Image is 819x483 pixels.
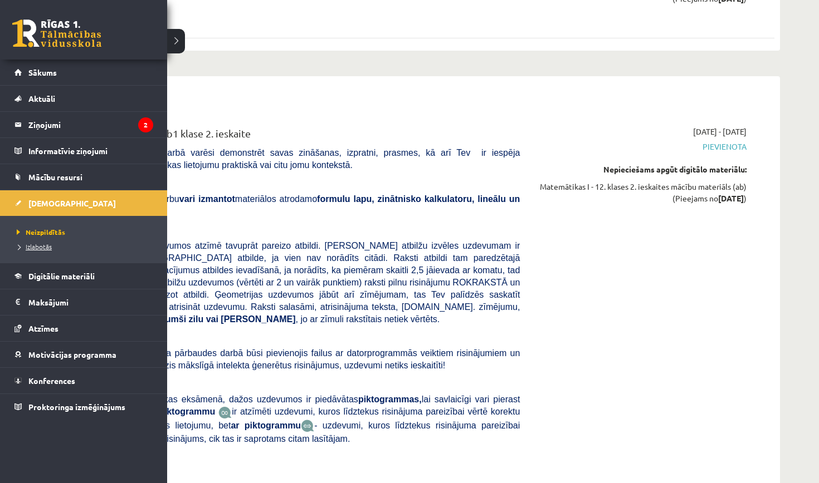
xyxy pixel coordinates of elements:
[28,172,82,182] span: Mācību resursi
[84,241,520,324] span: Atbilžu izvēles uzdevumos atzīmē tavuprāt pareizo atbildi. [PERSON_NAME] atbilžu izvēles uzdevuma...
[14,138,153,164] a: Informatīvie ziņojumi
[14,242,52,251] span: Izlabotās
[537,141,747,152] span: Pievienota
[14,227,156,237] a: Neizpildītās
[28,112,153,137] legend: Ziņojumi
[145,407,215,416] b: Ar piktogrammu
[28,402,125,412] span: Proktoringa izmēģinājums
[358,395,422,404] b: piktogrammas,
[537,181,747,204] div: Matemātikas I - 12. klases 2. ieskaites mācību materiāls (ab) (Pieejams no )
[14,164,153,190] a: Mācību resursi
[28,376,75,386] span: Konferences
[28,93,55,103] span: Aktuāli
[301,420,314,432] img: wKvN42sLe3LLwAAAABJRU5ErkJggg==
[84,348,520,370] span: , ja pārbaudes darbā būsi pievienojis failus ar datorprogrammās veiktiem risinājumiem un zīmējumi...
[84,126,520,146] div: Matemātika JK 12.b1 klase 2. ieskaite
[537,164,747,175] div: Nepieciešams apgūt digitālo materiālu:
[14,112,153,137] a: Ziņojumi2
[84,407,520,430] span: ir atzīmēti uzdevumi, kuros līdztekus risinājuma pareizībai vērtē korektu matemātikas valodas lie...
[693,126,747,137] span: [DATE] - [DATE]
[28,198,116,208] span: [DEMOGRAPHIC_DATA]
[14,368,153,393] a: Konferences
[28,67,57,77] span: Sākums
[28,271,95,281] span: Digitālie materiāli
[14,289,153,315] a: Maksājumi
[14,342,153,367] a: Motivācijas programma
[179,194,235,204] b: vari izmantot
[84,395,520,416] span: Līdzīgi kā matemātikas eksāmenā, dažos uzdevumos ir piedāvātas lai savlaicīgi vari pierast pie to...
[28,289,153,315] legend: Maksājumi
[14,394,153,420] a: Proktoringa izmēģinājums
[84,421,520,443] span: - uzdevumi, kuros līdztekus risinājuma pareizībai vērtē, kā organizēts risinājums, cik tas ir sap...
[14,228,65,236] span: Neizpildītās
[14,190,153,216] a: [DEMOGRAPHIC_DATA]
[28,138,153,164] legend: Informatīvie ziņojumi
[84,194,520,216] span: Veicot pārbaudes darbu materiālos atrodamo
[138,117,153,132] i: 2
[14,241,156,252] a: Izlabotās
[14,263,153,289] a: Digitālie materiāli
[12,19,101,47] a: Rīgas 1. Tālmācības vidusskola
[231,421,301,430] b: ar piktogrammu
[14,316,153,341] a: Atzīmes
[14,60,153,85] a: Sākums
[28,349,116,359] span: Motivācijas programma
[28,323,58,333] span: Atzīmes
[84,148,520,170] span: [PERSON_NAME] darbā varēsi demonstrēt savas zināšanas, izpratni, prasmes, kā arī Tev ir iespēja d...
[162,314,295,324] b: tumši zilu vai [PERSON_NAME]
[14,86,153,111] a: Aktuāli
[718,193,744,203] strong: [DATE]
[218,406,232,419] img: JfuEzvunn4EvwAAAAASUVORK5CYII=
